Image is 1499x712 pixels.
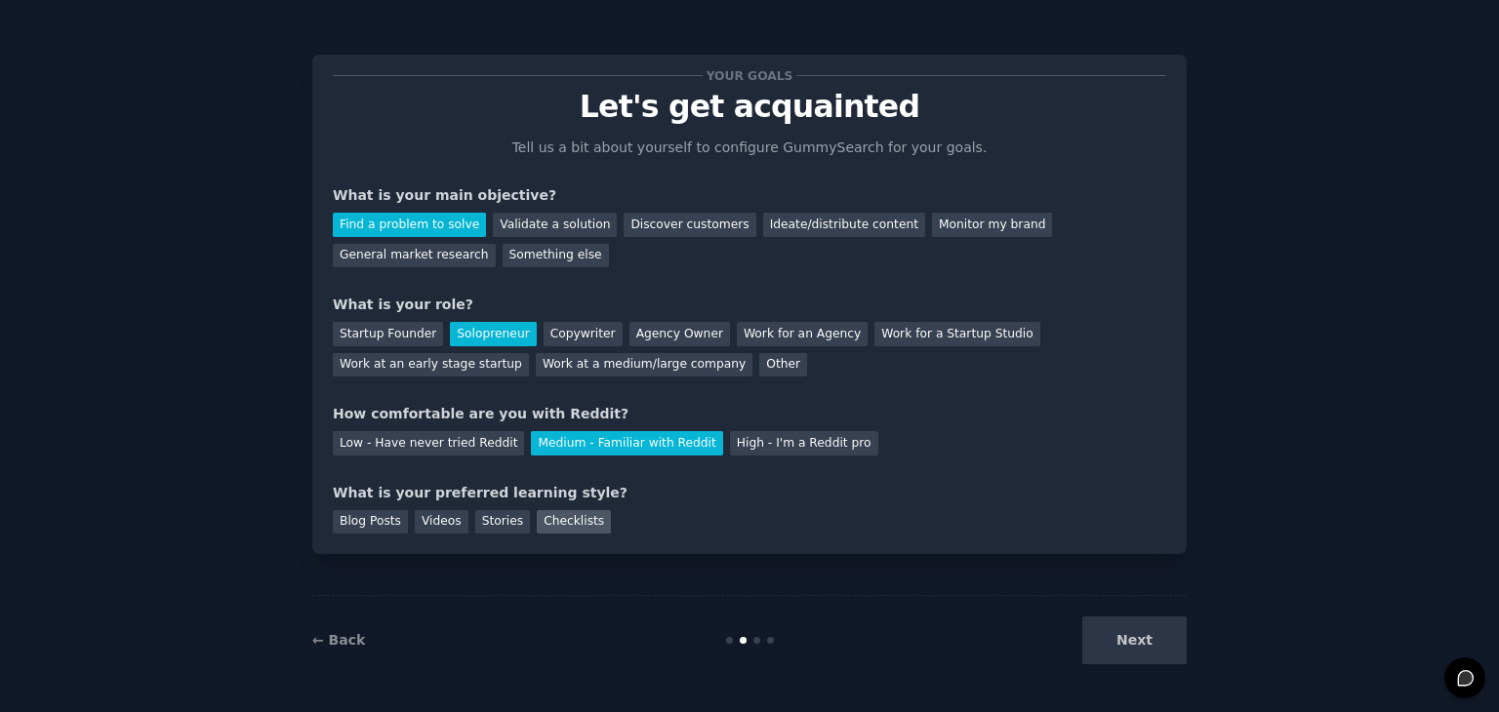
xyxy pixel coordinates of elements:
div: What is your main objective? [333,185,1166,206]
div: Low - Have never tried Reddit [333,431,524,455]
div: Validate a solution [493,213,617,237]
div: Work for an Agency [737,322,868,346]
p: Let's get acquainted [333,90,1166,124]
div: What is your role? [333,295,1166,315]
div: Startup Founder [333,322,443,346]
div: Copywriter [544,322,623,346]
div: Checklists [537,510,611,534]
div: Solopreneur [450,322,536,346]
div: Discover customers [624,213,755,237]
span: Your goals [703,65,796,86]
div: How comfortable are you with Reddit? [333,404,1166,424]
div: Blog Posts [333,510,408,534]
div: Monitor my brand [932,213,1052,237]
div: What is your preferred learning style? [333,483,1166,503]
div: Work at an early stage startup [333,353,529,377]
div: Ideate/distribute content [763,213,925,237]
div: Work at a medium/large company [536,353,752,377]
div: Agency Owner [629,322,730,346]
p: Tell us a bit about yourself to configure GummySearch for your goals. [504,138,995,158]
div: Stories [475,510,530,534]
div: Other [759,353,807,377]
div: Videos [415,510,468,534]
div: Find a problem to solve [333,213,486,237]
div: General market research [333,244,496,268]
div: High - I'm a Reddit pro [730,431,878,455]
a: ← Back [312,632,365,648]
div: Medium - Familiar with Reddit [531,431,722,455]
div: Something else [503,244,609,268]
div: Work for a Startup Studio [874,322,1039,346]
